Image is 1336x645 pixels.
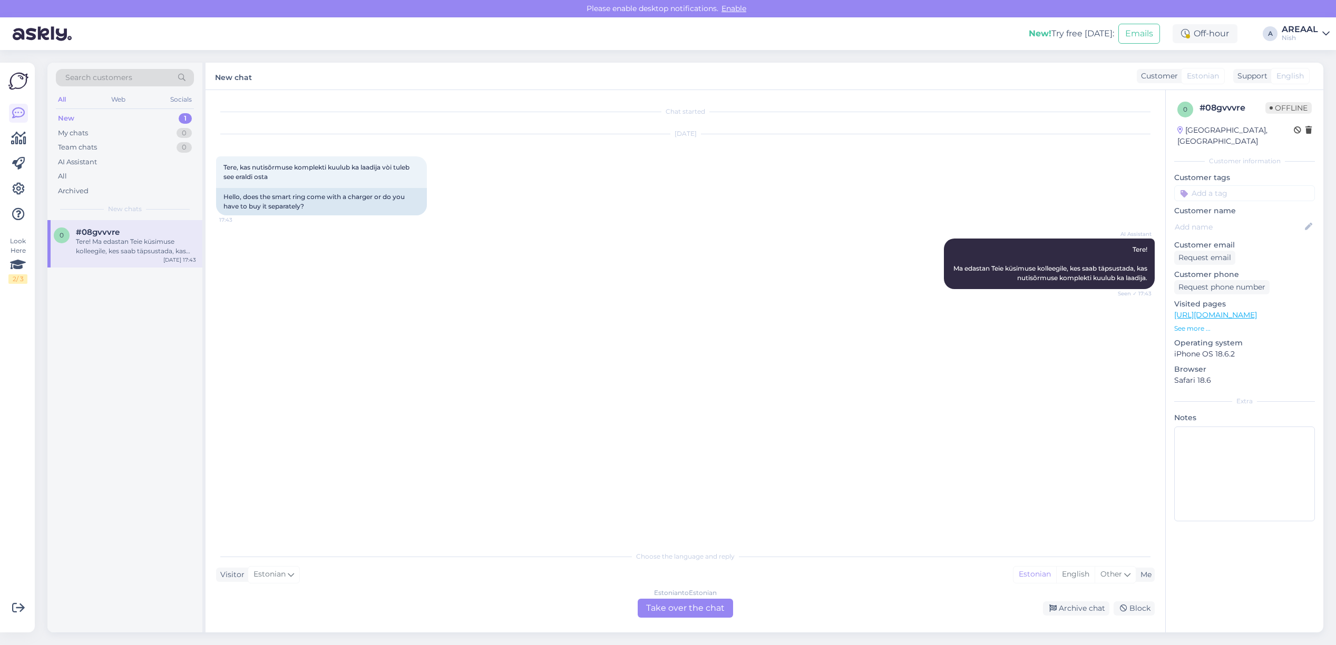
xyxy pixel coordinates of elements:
[654,588,717,598] div: Estonian to Estonian
[718,4,749,13] span: Enable
[1056,567,1095,582] div: English
[1100,569,1122,579] span: Other
[1174,364,1315,375] p: Browser
[219,216,259,224] span: 17:43
[216,569,245,580] div: Visitor
[1174,375,1315,386] p: Safari 18.6
[8,274,27,284] div: 2 / 3
[108,204,142,214] span: New chats
[638,599,733,618] div: Take over the chat
[58,113,74,124] div: New
[1174,310,1257,320] a: [URL][DOMAIN_NAME]
[1174,412,1315,423] p: Notes
[253,569,286,580] span: Estonian
[1175,221,1303,233] input: Add name
[216,107,1155,116] div: Chat started
[1114,601,1155,616] div: Block
[1137,71,1178,82] div: Customer
[76,237,196,256] div: Tere! Ma edastan Teie küsimuse kolleegile, kes saab täpsustada, kas nutisõrmuse komplekti kuulub ...
[1174,396,1315,406] div: Extra
[1112,290,1152,297] span: Seen ✓ 17:43
[1174,299,1315,310] p: Visited pages
[8,236,27,284] div: Look Here
[1183,105,1187,113] span: 0
[1174,269,1315,280] p: Customer phone
[215,69,252,83] label: New chat
[1282,25,1318,34] div: AREAAL
[60,231,64,239] span: 0
[1174,349,1315,360] p: iPhone OS 18.6.2
[216,129,1155,138] div: [DATE]
[1282,25,1330,42] a: AREAALNish
[58,157,97,167] div: AI Assistant
[163,256,196,264] div: [DATE] 17:43
[1200,102,1265,114] div: # 08gvvvre
[1174,156,1315,166] div: Customer information
[1265,102,1312,114] span: Offline
[1136,569,1152,580] div: Me
[1013,567,1056,582] div: Estonian
[1174,280,1270,294] div: Request phone number
[1276,71,1304,82] span: English
[1174,240,1315,251] p: Customer email
[56,93,68,106] div: All
[1112,230,1152,238] span: AI Assistant
[109,93,128,106] div: Web
[1187,71,1219,82] span: Estonian
[1174,205,1315,216] p: Customer name
[58,171,67,182] div: All
[177,142,192,153] div: 0
[1173,24,1237,43] div: Off-hour
[1233,71,1267,82] div: Support
[58,142,97,153] div: Team chats
[1263,26,1278,41] div: A
[1029,28,1051,38] b: New!
[177,128,192,138] div: 0
[223,163,411,181] span: Tere, kas nutisõrmuse komplekti kuulub ka laadija vòi tuleb see eraldi osta
[1174,185,1315,201] input: Add a tag
[8,71,28,91] img: Askly Logo
[65,72,132,83] span: Search customers
[1282,34,1318,42] div: Nish
[76,227,120,237] span: #08gvvvre
[58,128,88,138] div: My chats
[216,188,427,215] div: Hello, does the smart ring come with a charger or do you have to buy it separately?
[179,113,192,124] div: 1
[1174,172,1315,183] p: Customer tags
[58,186,89,196] div: Archived
[168,93,194,106] div: Socials
[1174,251,1235,265] div: Request email
[1118,24,1160,44] button: Emails
[1029,27,1114,40] div: Try free [DATE]:
[216,552,1155,561] div: Choose the language and reply
[1174,338,1315,349] p: Operating system
[1174,324,1315,333] p: See more ...
[1177,125,1294,147] div: [GEOGRAPHIC_DATA], [GEOGRAPHIC_DATA]
[1043,601,1109,616] div: Archive chat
